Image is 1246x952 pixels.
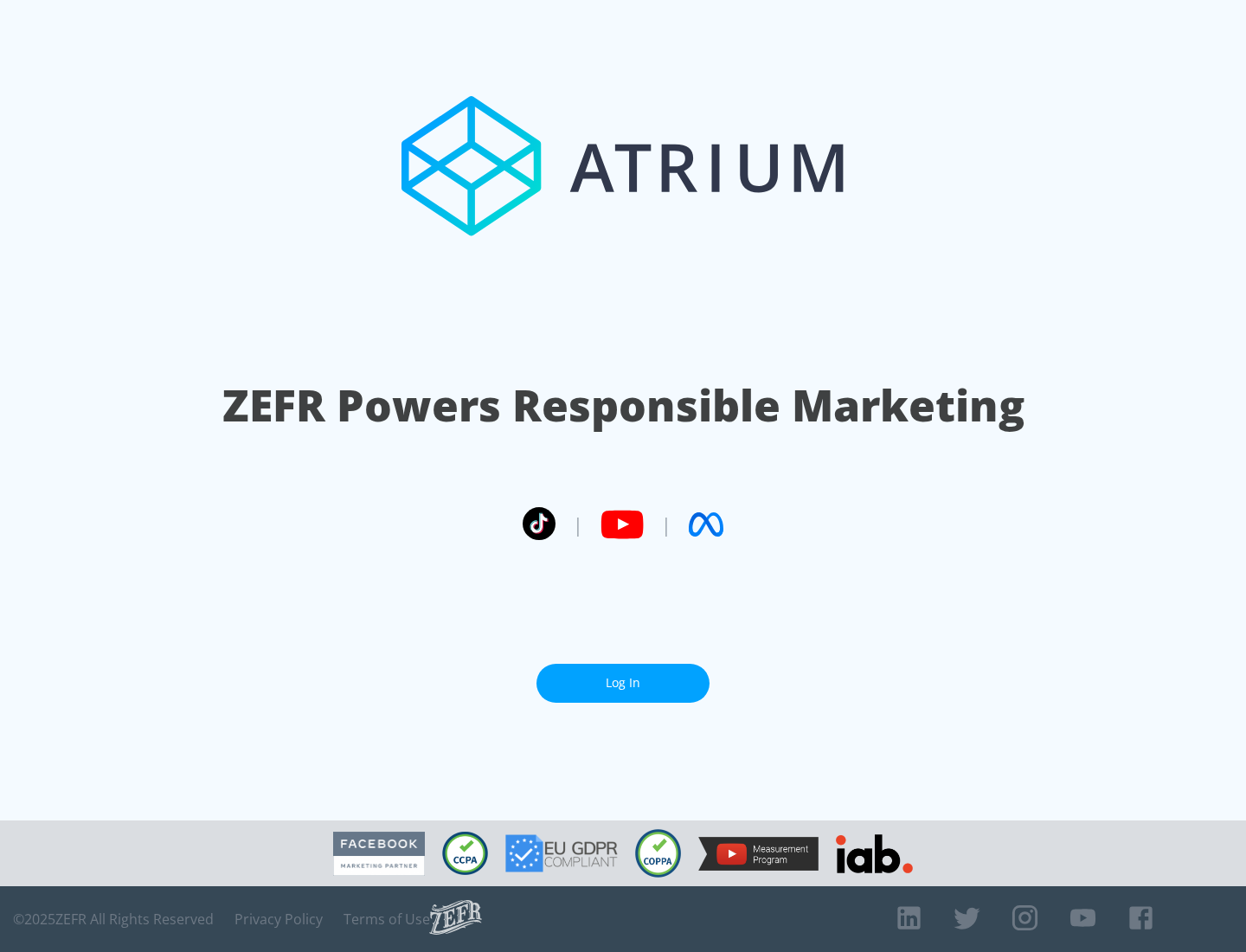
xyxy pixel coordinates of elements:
img: COPPA Compliant [635,829,681,878]
a: Log In [536,664,710,703]
a: Terms of Use [344,910,430,928]
img: YouTube Measurement Program [698,837,819,871]
h1: ZEFR Powers Responsible Marketing [222,376,1024,435]
span: | [661,511,671,537]
a: Privacy Policy [234,910,323,928]
img: GDPR Compliant [505,834,618,872]
img: Facebook Marketing Partner [333,832,425,876]
img: CCPA Compliant [442,832,488,875]
span: © 2025 ZEFR All Rights Reserved [13,910,214,928]
img: IAB [836,834,913,873]
span: | [573,511,583,537]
